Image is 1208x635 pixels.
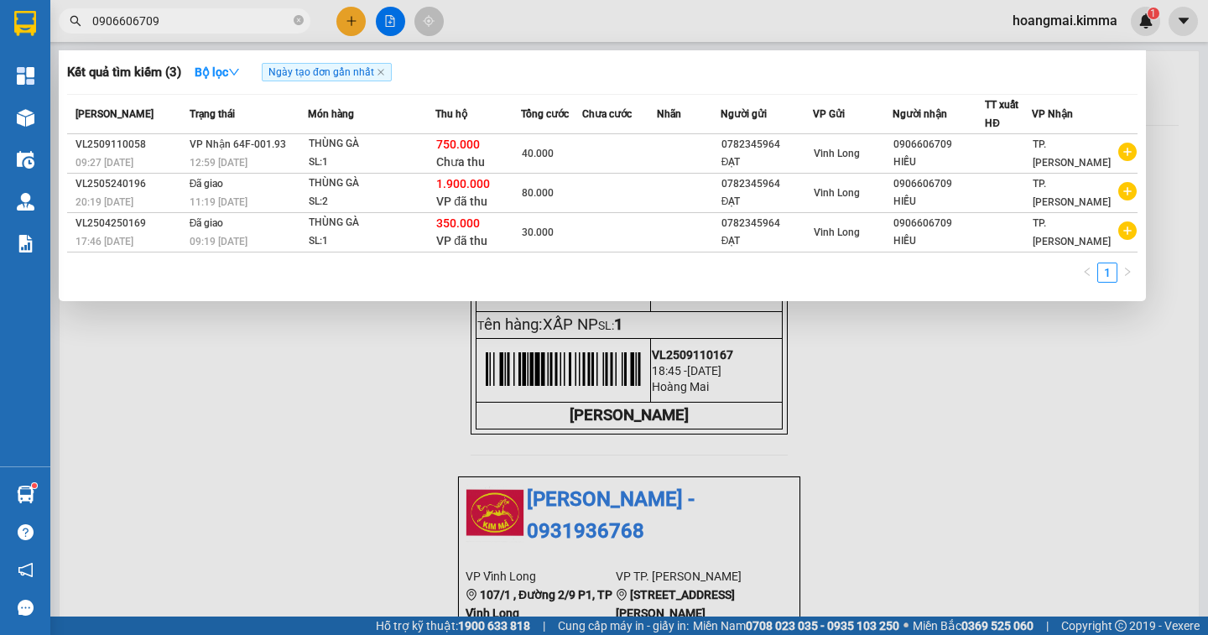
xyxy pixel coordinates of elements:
[1098,263,1117,282] a: 1
[18,562,34,578] span: notification
[522,226,554,238] span: 30.000
[1033,178,1111,208] span: TP. [PERSON_NAME]
[17,235,34,252] img: solution-icon
[436,234,487,247] span: VP đã thu
[190,157,247,169] span: 12:59 [DATE]
[893,108,947,120] span: Người nhận
[377,68,385,76] span: close
[1032,108,1073,120] span: VP Nhận
[721,175,812,193] div: 0782345964
[109,55,243,75] div: SÂM TRẠM
[190,217,224,229] span: Đã giao
[436,195,487,208] span: VP đã thu
[309,174,435,193] div: THÙNG GÀ
[521,108,569,120] span: Tổng cước
[1122,267,1132,277] span: right
[75,175,185,193] div: VL2505240196
[18,524,34,540] span: question-circle
[309,135,435,154] div: THÙNG GÀ
[435,108,467,120] span: Thu hộ
[309,232,435,251] div: SL: 1
[893,175,984,193] div: 0906606709
[1077,263,1097,283] li: Previous Page
[181,59,253,86] button: Bộ lọcdown
[75,136,185,154] div: VL2509110058
[309,154,435,172] div: SL: 1
[1033,217,1111,247] span: TP. [PERSON_NAME]
[522,187,554,199] span: 80.000
[17,151,34,169] img: warehouse-icon
[17,193,34,211] img: warehouse-icon
[436,138,480,151] span: 750.000
[721,215,812,232] div: 0782345964
[1118,221,1137,240] span: plus-circle
[1118,182,1137,200] span: plus-circle
[893,136,984,154] div: 0906606709
[92,12,290,30] input: Tìm tên, số ĐT hoặc mã đơn
[17,486,34,503] img: warehouse-icon
[721,232,812,250] div: ĐẠT
[75,108,154,120] span: [PERSON_NAME]
[814,226,860,238] span: Vĩnh Long
[657,108,681,120] span: Nhãn
[70,15,81,27] span: search
[14,16,40,34] span: Gửi:
[436,216,480,230] span: 350.000
[522,148,554,159] span: 40.000
[75,236,133,247] span: 17:46 [DATE]
[1097,263,1117,283] li: 1
[75,215,185,232] div: VL2504250169
[436,155,485,169] span: Chưa thu
[1117,263,1138,283] button: right
[308,108,354,120] span: Món hàng
[75,157,133,169] span: 09:27 [DATE]
[13,108,100,146] div: 290.000
[109,75,243,98] div: 00000000000
[582,108,632,120] span: Chưa cước
[109,16,149,34] span: Nhận:
[1118,143,1137,161] span: plus-circle
[436,177,490,190] span: 1.900.000
[721,108,767,120] span: Người gửi
[17,109,34,127] img: warehouse-icon
[294,15,304,25] span: close-circle
[228,66,240,78] span: down
[1033,138,1111,169] span: TP. [PERSON_NAME]
[814,187,860,199] span: Vĩnh Long
[109,14,243,55] div: TP. [PERSON_NAME]
[893,154,984,171] div: HIẾU
[190,236,247,247] span: 09:19 [DATE]
[893,193,984,211] div: HIẾU
[32,483,37,488] sup: 1
[67,64,181,81] h3: Kết quả tìm kiếm ( 3 )
[985,99,1018,129] span: TT xuất HĐ
[813,108,845,120] span: VP Gửi
[190,196,247,208] span: 11:19 [DATE]
[1082,267,1092,277] span: left
[13,108,62,126] span: Thu rồi :
[893,232,984,250] div: HIẾU
[1077,263,1097,283] button: left
[262,63,392,81] span: Ngày tạo đơn gần nhất
[14,11,36,36] img: logo-vxr
[1117,263,1138,283] li: Next Page
[75,196,133,208] span: 20:19 [DATE]
[190,178,224,190] span: Đã giao
[721,193,812,211] div: ĐẠT
[309,193,435,211] div: SL: 2
[721,136,812,154] div: 0782345964
[190,108,235,120] span: Trạng thái
[195,65,240,79] strong: Bộ lọc
[294,13,304,29] span: close-circle
[17,67,34,85] img: dashboard-icon
[814,148,860,159] span: Vĩnh Long
[190,138,286,150] span: VP Nhận 64F-001.93
[309,214,435,232] div: THÙNG GÀ
[14,14,97,55] div: Vĩnh Long
[18,600,34,616] span: message
[893,215,984,232] div: 0906606709
[721,154,812,171] div: ĐẠT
